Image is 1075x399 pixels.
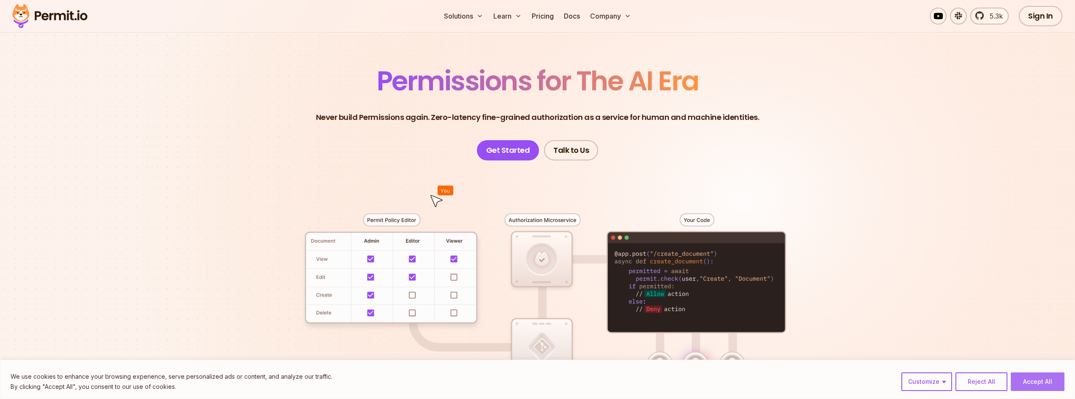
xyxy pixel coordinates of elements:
[528,8,557,24] a: Pricing
[477,140,539,160] a: Get Started
[11,382,332,392] p: By clicking "Accept All", you consent to our use of cookies.
[377,62,699,100] span: Permissions for The AI Era
[587,8,634,24] button: Company
[1011,372,1064,391] button: Accept All
[955,372,1007,391] button: Reject All
[441,8,487,24] button: Solutions
[901,372,952,391] button: Customize
[490,8,525,24] button: Learn
[11,372,332,382] p: We use cookies to enhance your browsing experience, serve personalized ads or content, and analyz...
[544,140,598,160] a: Talk to Us
[561,8,583,24] a: Docs
[1019,6,1062,26] a: Sign In
[316,111,759,123] p: Never build Permissions again. Zero-latency fine-grained authorization as a service for human and...
[985,11,1003,21] span: 5.3k
[8,2,91,30] img: Permit logo
[970,8,1009,24] a: 5.3k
